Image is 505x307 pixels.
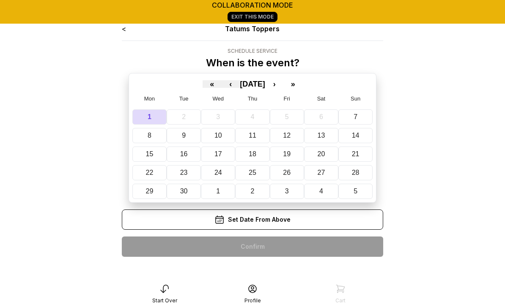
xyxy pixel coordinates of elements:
abbr: October 5, 2025 [354,187,357,195]
abbr: September 19, 2025 [283,150,291,158]
abbr: October 4, 2025 [319,187,323,195]
div: Tatums Toppers [174,24,331,34]
p: When is the event? [206,56,299,70]
button: September 23, 2025 [167,165,201,180]
abbr: September 9, 2025 [182,132,186,139]
button: September 10, 2025 [201,128,235,143]
button: September 24, 2025 [201,165,235,180]
div: Cart [335,297,346,304]
abbr: September 29, 2025 [145,187,153,195]
button: September 5, 2025 [270,109,304,125]
button: ‹ [221,80,240,88]
abbr: September 6, 2025 [319,113,323,120]
abbr: September 3, 2025 [216,113,220,120]
div: Set Date From Above [122,209,383,230]
button: September 18, 2025 [235,147,269,162]
abbr: September 2, 2025 [182,113,186,120]
button: September 8, 2025 [132,128,167,143]
abbr: September 1, 2025 [148,113,151,120]
abbr: September 13, 2025 [318,132,325,139]
button: September 20, 2025 [304,147,338,162]
button: September 6, 2025 [304,109,338,125]
abbr: September 27, 2025 [318,169,325,176]
abbr: September 25, 2025 [249,169,256,176]
button: September 17, 2025 [201,147,235,162]
button: September 21, 2025 [338,147,373,162]
button: » [284,80,302,88]
abbr: Thursday [248,95,257,102]
button: September 28, 2025 [338,165,373,180]
abbr: September 12, 2025 [283,132,291,139]
abbr: September 14, 2025 [352,132,360,139]
button: October 4, 2025 [304,184,338,199]
abbr: September 11, 2025 [249,132,256,139]
button: October 3, 2025 [270,184,304,199]
button: October 5, 2025 [338,184,373,199]
abbr: October 1, 2025 [216,187,220,195]
abbr: September 22, 2025 [145,169,153,176]
button: September 4, 2025 [235,109,269,125]
abbr: October 2, 2025 [251,187,255,195]
button: September 11, 2025 [235,128,269,143]
button: September 14, 2025 [338,128,373,143]
button: September 2, 2025 [167,109,201,125]
button: September 12, 2025 [270,128,304,143]
abbr: Saturday [317,95,326,102]
button: October 2, 2025 [235,184,269,199]
abbr: Friday [284,95,290,102]
button: September 1, 2025 [132,109,167,125]
button: September 26, 2025 [270,165,304,180]
abbr: September 26, 2025 [283,169,291,176]
abbr: October 3, 2025 [285,187,289,195]
button: September 25, 2025 [235,165,269,180]
abbr: Tuesday [179,95,189,102]
div: Profile [244,297,261,304]
abbr: September 7, 2025 [354,113,357,120]
abbr: September 24, 2025 [214,169,222,176]
button: September 3, 2025 [201,109,235,125]
abbr: September 23, 2025 [180,169,188,176]
button: September 22, 2025 [132,165,167,180]
abbr: September 10, 2025 [214,132,222,139]
div: Start Over [152,297,177,304]
button: October 1, 2025 [201,184,235,199]
button: September 27, 2025 [304,165,338,180]
abbr: September 20, 2025 [318,150,325,158]
abbr: September 15, 2025 [145,150,153,158]
abbr: Monday [144,95,155,102]
abbr: September 21, 2025 [352,150,360,158]
a: < [122,24,126,33]
button: [DATE] [240,80,265,88]
button: September 29, 2025 [132,184,167,199]
abbr: Sunday [351,95,360,102]
button: September 13, 2025 [304,128,338,143]
button: September 7, 2025 [338,109,373,125]
abbr: September 5, 2025 [285,113,289,120]
abbr: September 18, 2025 [249,150,256,158]
abbr: September 4, 2025 [251,113,255,120]
button: September 15, 2025 [132,147,167,162]
abbr: Wednesday [213,95,224,102]
abbr: September 17, 2025 [214,150,222,158]
abbr: September 28, 2025 [352,169,360,176]
button: September 30, 2025 [167,184,201,199]
a: Exit This Mode [228,12,277,22]
div: Schedule Service [206,48,299,54]
abbr: September 16, 2025 [180,150,188,158]
button: September 9, 2025 [167,128,201,143]
abbr: September 8, 2025 [148,132,151,139]
button: September 16, 2025 [167,147,201,162]
abbr: September 30, 2025 [180,187,188,195]
button: › [265,80,284,88]
button: « [203,80,221,88]
button: September 19, 2025 [270,147,304,162]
